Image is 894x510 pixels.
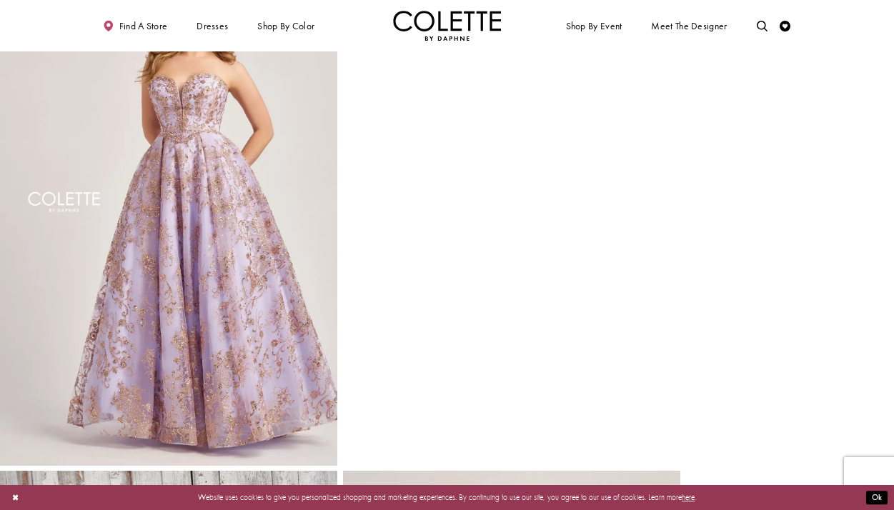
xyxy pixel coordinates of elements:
img: Colette by Daphne [393,11,502,41]
span: Find a store [119,21,168,31]
span: Dresses [194,11,231,41]
span: Meet the designer [651,21,727,31]
a: Find a store [101,11,170,41]
button: Submit Dialog [866,491,888,504]
span: Shop By Event [566,21,622,31]
span: Shop by color [257,21,314,31]
a: Toggle search [754,11,770,41]
span: Shop by color [255,11,317,41]
a: here [682,492,695,502]
a: Check Wishlist [778,11,794,41]
span: Dresses [197,21,228,31]
a: Meet the designer [649,11,730,41]
a: Visit Home Page [393,11,502,41]
span: Shop By Event [563,11,625,41]
p: Website uses cookies to give you personalized shopping and marketing experiences. By continuing t... [78,490,816,504]
button: Close Dialog [6,488,24,507]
